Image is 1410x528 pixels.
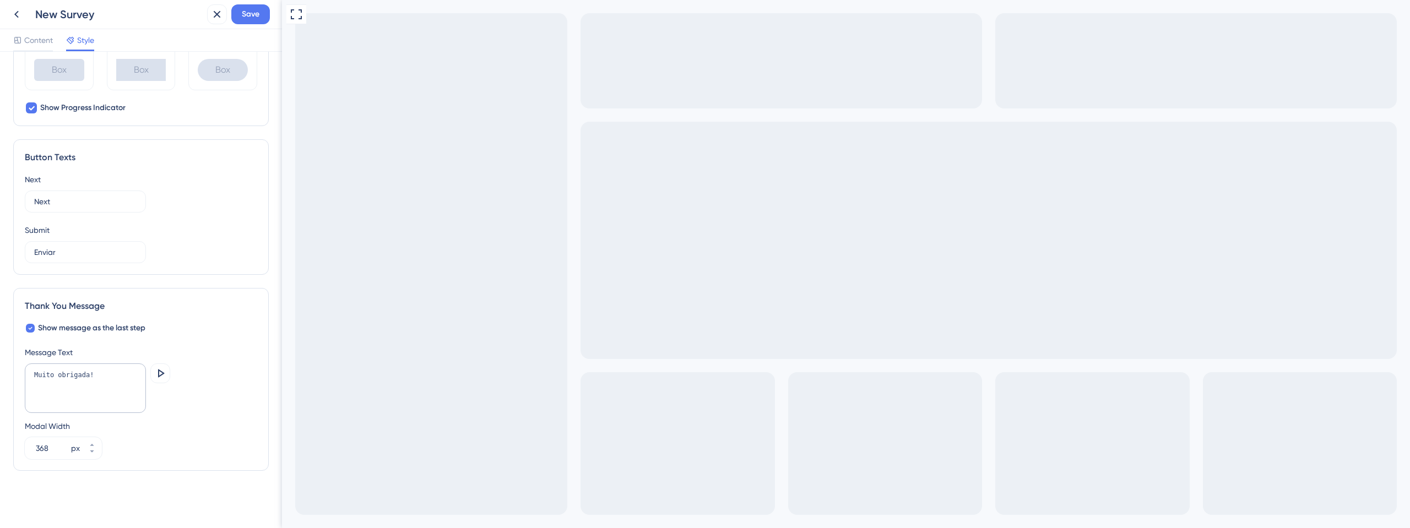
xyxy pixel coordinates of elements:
[181,9,194,22] div: Close survey
[242,8,259,21] span: Save
[24,34,53,47] span: Content
[198,59,248,81] div: Box
[25,224,257,237] div: Submit
[71,442,80,455] div: px
[38,322,145,335] span: Show message as the last step
[25,346,257,359] div: Message Text
[25,420,102,433] div: Modal Width
[77,34,94,47] span: Style
[25,363,146,413] textarea: Muito obrigada!
[36,442,69,455] input: px
[25,173,257,186] div: Next
[34,59,84,81] div: Box
[82,448,102,459] button: px
[40,101,126,115] span: Show Progress Indicator
[82,437,102,448] button: px
[35,7,203,22] div: New Survey
[34,246,137,258] input: Type the value
[116,59,166,81] div: Box
[231,4,270,24] button: Save
[34,195,137,208] input: Type the value
[25,300,257,313] div: Thank You Message
[13,29,194,95] div: Oi, tudo bem? 😊 A gente fez algumas melhorias no caixa do sistema e queria saber: isso já te ajud...
[86,160,116,171] button: Submit survey
[25,151,257,164] div: Button Texts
